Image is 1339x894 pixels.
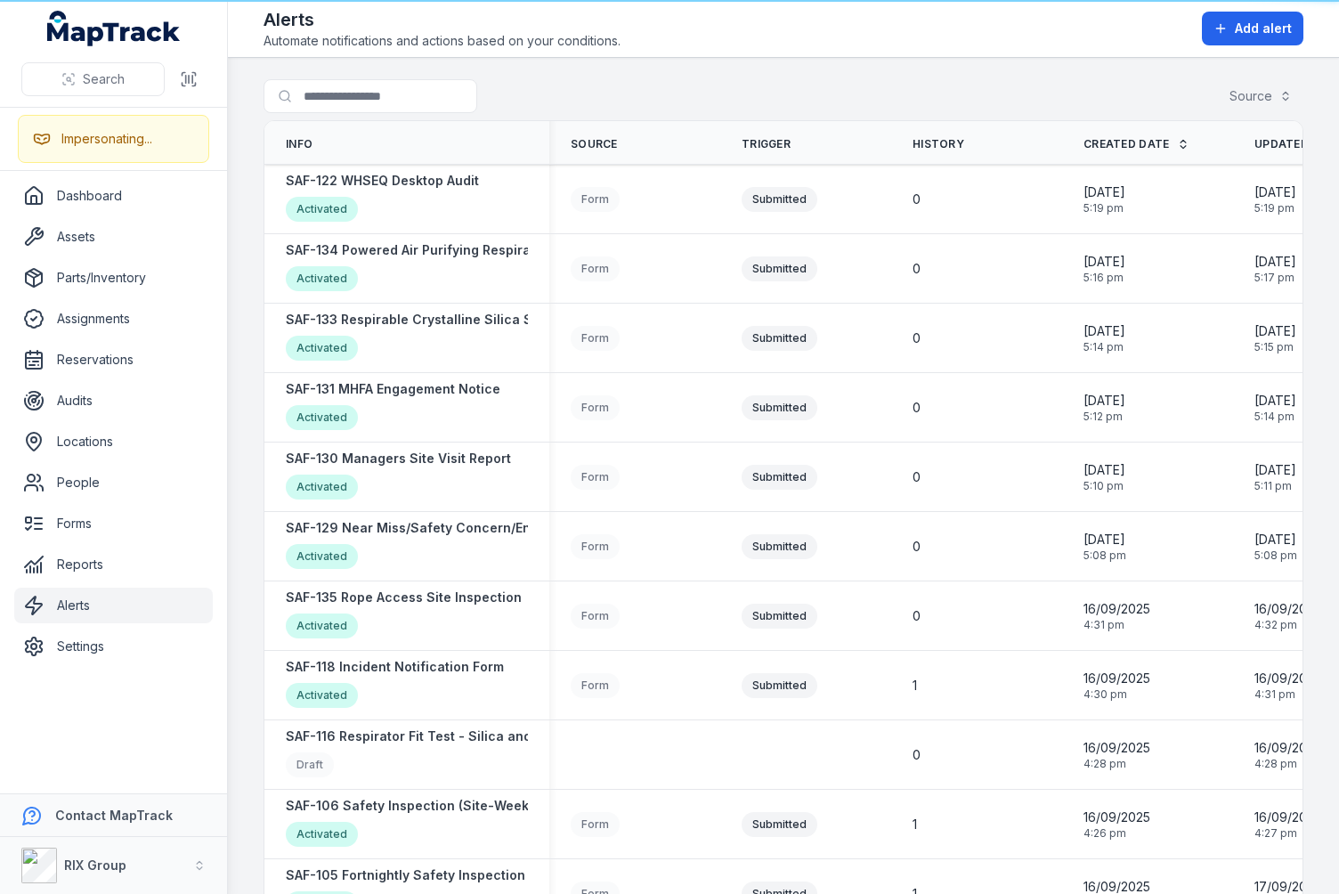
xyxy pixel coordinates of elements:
[286,519,699,537] strong: SAF-129 Near Miss/Safety Concern/Environmental Concern Form
[571,326,620,351] div: Form
[14,629,213,664] a: Settings
[286,683,358,708] div: Activated
[571,187,620,212] div: Form
[1083,340,1125,354] span: 5:14 pm
[571,812,620,837] div: Form
[286,380,500,435] a: SAF-131 MHFA Engagement NoticeActivated
[742,137,791,151] span: Trigger
[1254,826,1321,841] span: 4:27 pm
[1254,201,1296,215] span: 5:19 pm
[1083,670,1150,687] span: 16/09/2025
[14,301,213,337] a: Assignments
[286,266,358,291] div: Activated
[913,329,921,347] span: 0
[742,812,817,837] div: Submitted
[264,32,621,50] span: Automate notifications and actions based on your conditions.
[571,256,620,281] div: Form
[286,197,358,222] div: Activated
[1254,670,1321,687] span: 16/09/2025
[286,172,479,190] strong: SAF-122 WHSEQ Desktop Audit
[286,405,358,430] div: Activated
[1254,271,1296,285] span: 5:17 pm
[1083,809,1150,841] time: 16/09/2025, 4:26:54 pm
[742,604,817,629] div: Submitted
[1254,809,1321,826] span: 16/09/2025
[1254,340,1296,354] span: 5:15 pm
[1254,253,1296,271] span: [DATE]
[1083,392,1125,410] span: [DATE]
[1083,809,1150,826] span: 16/09/2025
[286,336,358,361] div: Activated
[1254,253,1296,285] time: 18/09/2025, 5:17:12 pm
[286,797,544,851] a: SAF-106 Safety Inspection (Site-Weekly)Activated
[47,11,181,46] a: MapTrack
[1254,479,1296,493] span: 5:11 pm
[1083,253,1125,285] time: 18/09/2025, 5:16:16 pm
[913,399,921,417] span: 0
[1083,392,1125,424] time: 18/09/2025, 5:12:17 pm
[1083,183,1125,215] time: 18/09/2025, 5:19:17 pm
[571,673,620,698] div: Form
[286,475,358,500] div: Activated
[1254,531,1297,563] time: 18/09/2025, 5:08:47 pm
[14,178,213,214] a: Dashboard
[571,395,620,420] div: Form
[1254,322,1296,354] time: 18/09/2025, 5:15:35 pm
[742,673,817,698] div: Submitted
[14,506,213,541] a: Forms
[286,614,358,638] div: Activated
[1254,739,1321,757] span: 16/09/2025
[286,380,500,398] strong: SAF-131 MHFA Engagement Notice
[1254,461,1296,493] time: 18/09/2025, 5:11:24 pm
[64,857,126,873] strong: RIX Group
[1235,20,1292,37] span: Add alert
[1254,757,1321,771] span: 4:28 pm
[286,137,312,151] span: Info
[571,604,620,629] div: Form
[1083,531,1126,549] span: [DATE]
[14,424,213,459] a: Locations
[286,311,682,329] strong: SAF-133 Respirable Crystalline Silica Site Inspection Checklist
[14,260,213,296] a: Parts/Inventory
[1083,670,1150,702] time: 16/09/2025, 4:30:38 pm
[1202,12,1303,45] button: Add alert
[14,383,213,419] a: Audits
[1254,392,1296,424] time: 18/09/2025, 5:14:13 pm
[286,241,637,259] strong: SAF-134 Powered Air Purifying Respirators (PAPR) Issue
[913,191,921,208] span: 0
[742,187,817,212] div: Submitted
[913,538,921,556] span: 0
[1083,201,1125,215] span: 5:19 pm
[1254,531,1297,549] span: [DATE]
[1254,670,1321,702] time: 16/09/2025, 4:31:45 pm
[1254,687,1321,702] span: 4:31 pm
[1083,600,1150,618] span: 16/09/2025
[14,219,213,255] a: Assets
[1083,687,1150,702] span: 4:30 pm
[14,588,213,623] a: Alerts
[571,534,620,559] div: Form
[286,866,567,884] strong: SAF-105 Fortnightly Safety Inspection (Yard)
[571,137,618,151] span: Source
[1083,461,1125,493] time: 18/09/2025, 5:10:14 pm
[1254,809,1321,841] time: 16/09/2025, 4:27:28 pm
[1083,826,1150,841] span: 4:26 pm
[286,658,504,676] strong: SAF-118 Incident Notification Form
[1083,322,1125,340] span: [DATE]
[1254,410,1296,424] span: 5:14 pm
[286,589,522,606] strong: SAF-135 Rope Access Site Inspection
[286,519,699,573] a: SAF-129 Near Miss/Safety Concern/Environmental Concern FormActivated
[1083,479,1125,493] span: 5:10 pm
[913,137,964,151] span: History
[286,797,544,815] strong: SAF-106 Safety Inspection (Site-Weekly)
[286,544,358,569] div: Activated
[742,326,817,351] div: Submitted
[286,822,358,847] div: Activated
[264,7,621,32] h2: Alerts
[1254,600,1321,632] time: 16/09/2025, 4:32:52 pm
[1254,392,1296,410] span: [DATE]
[1254,739,1321,771] time: 16/09/2025, 4:28:45 pm
[286,450,511,504] a: SAF-130 Managers Site Visit ReportActivated
[742,256,817,281] div: Submitted
[913,677,917,695] span: 1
